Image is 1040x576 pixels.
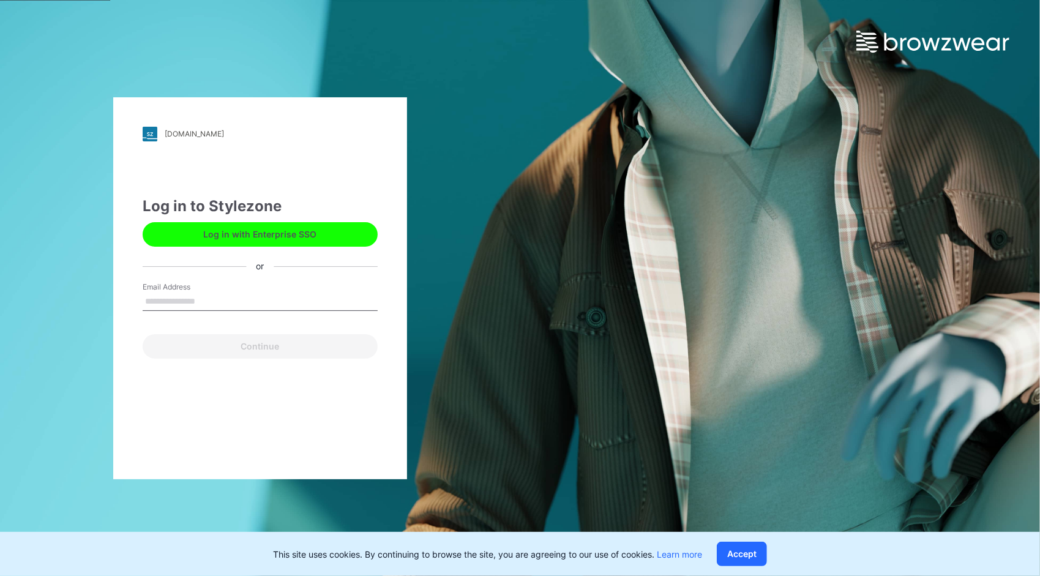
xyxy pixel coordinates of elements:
[246,260,274,273] div: or
[143,195,378,217] div: Log in to Stylezone
[657,549,702,559] a: Learn more
[143,127,157,141] img: stylezone-logo.562084cfcfab977791bfbf7441f1a819.svg
[143,127,378,141] a: [DOMAIN_NAME]
[165,129,224,138] div: [DOMAIN_NAME]
[856,31,1009,53] img: browzwear-logo.e42bd6dac1945053ebaf764b6aa21510.svg
[143,282,228,293] label: Email Address
[273,548,702,561] p: This site uses cookies. By continuing to browse the site, you are agreeing to our use of cookies.
[717,542,767,566] button: Accept
[143,222,378,247] button: Log in with Enterprise SSO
